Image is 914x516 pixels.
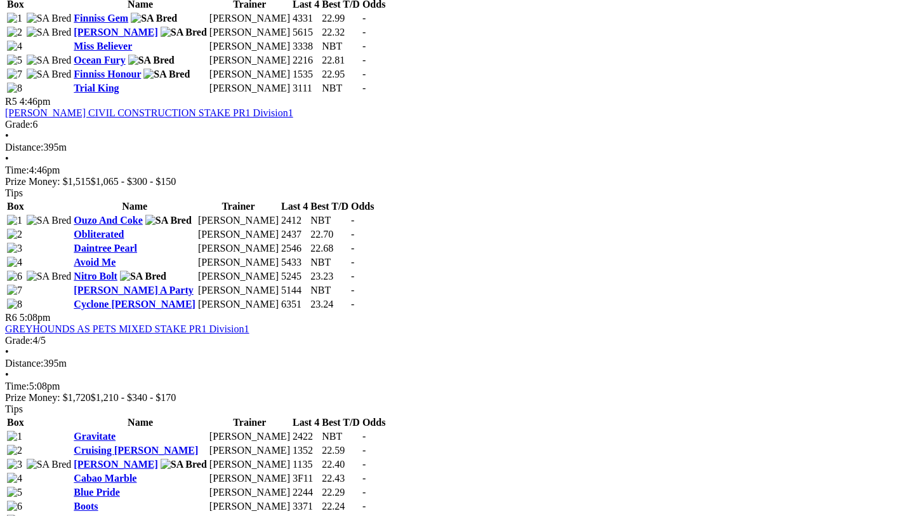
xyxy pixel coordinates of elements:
[321,500,361,513] td: 22.24
[5,176,909,187] div: Prize Money: $1,515
[74,55,125,65] a: Ocean Fury
[74,299,195,309] a: Cyclone [PERSON_NAME]
[321,472,361,485] td: 22.43
[74,431,116,442] a: Gravitate
[310,256,349,269] td: NBT
[292,26,320,39] td: 5615
[197,284,279,297] td: [PERSON_NAME]
[321,54,361,67] td: 22.81
[5,130,9,141] span: •
[91,176,176,187] span: $1,065 - $300 - $150
[73,200,196,213] th: Name
[351,299,354,309] span: -
[7,41,22,52] img: 4
[209,444,291,457] td: [PERSON_NAME]
[5,142,909,153] div: 395m
[362,445,366,456] span: -
[351,229,354,240] span: -
[350,200,374,213] th: Odds
[310,214,349,227] td: NBT
[209,500,291,513] td: [PERSON_NAME]
[74,243,137,254] a: Daintree Pearl
[281,298,308,311] td: 6351
[310,242,349,255] td: 22.68
[209,472,291,485] td: [PERSON_NAME]
[351,257,354,268] span: -
[7,445,22,456] img: 2
[74,487,119,498] a: Blue Pride
[209,54,291,67] td: [PERSON_NAME]
[292,54,320,67] td: 2216
[362,41,366,51] span: -
[74,27,157,37] a: [PERSON_NAME]
[209,416,291,429] th: Trainer
[7,229,22,240] img: 2
[7,285,22,296] img: 7
[209,430,291,443] td: [PERSON_NAME]
[5,153,9,164] span: •
[7,257,22,268] img: 4
[321,26,361,39] td: 22.32
[7,69,22,80] img: 7
[292,40,320,53] td: 3338
[74,285,193,295] a: [PERSON_NAME] A Party
[5,335,909,346] div: 4/5
[321,40,361,53] td: NBT
[209,82,291,95] td: [PERSON_NAME]
[7,13,22,24] img: 1
[321,458,361,471] td: 22.40
[292,472,320,485] td: 3F11
[7,501,22,512] img: 6
[5,358,909,369] div: 395m
[27,27,72,38] img: SA Bred
[74,257,116,268] a: Avoid Me
[27,69,72,80] img: SA Bred
[20,312,51,323] span: 5:08pm
[5,165,909,176] div: 4:46pm
[74,215,142,226] a: Ouzo And Coke
[292,82,320,95] td: 3111
[74,445,198,456] a: Cruising [PERSON_NAME]
[321,12,361,25] td: 22.99
[292,500,320,513] td: 3371
[351,215,354,226] span: -
[27,459,72,470] img: SA Bred
[292,444,320,457] td: 1352
[7,243,22,254] img: 3
[5,358,43,369] span: Distance:
[74,83,119,93] a: Trial King
[197,200,279,213] th: Trainer
[7,459,22,470] img: 3
[74,41,132,51] a: Miss Believer
[5,107,293,118] a: [PERSON_NAME] CIVIL CONSTRUCTION STAKE PR1 Division1
[351,243,354,254] span: -
[292,458,320,471] td: 1135
[197,242,279,255] td: [PERSON_NAME]
[362,459,366,470] span: -
[321,486,361,499] td: 22.29
[161,27,207,38] img: SA Bred
[7,215,22,226] img: 1
[310,298,349,311] td: 23.24
[5,142,43,153] span: Distance:
[74,501,98,512] a: Boots
[209,26,291,39] td: [PERSON_NAME]
[292,68,320,81] td: 1535
[74,13,128,24] a: Finniss Gem
[74,473,136,484] a: Cabao Marble
[321,82,361,95] td: NBT
[5,392,909,404] div: Prize Money: $1,720
[362,501,366,512] span: -
[7,201,24,212] span: Box
[5,369,9,380] span: •
[7,487,22,498] img: 5
[321,430,361,443] td: NBT
[281,242,308,255] td: 2546
[145,215,192,226] img: SA Bred
[5,187,23,198] span: Tips
[321,68,361,81] td: 22.95
[292,430,320,443] td: 2422
[209,486,291,499] td: [PERSON_NAME]
[128,55,175,66] img: SA Bred
[362,416,386,429] th: Odds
